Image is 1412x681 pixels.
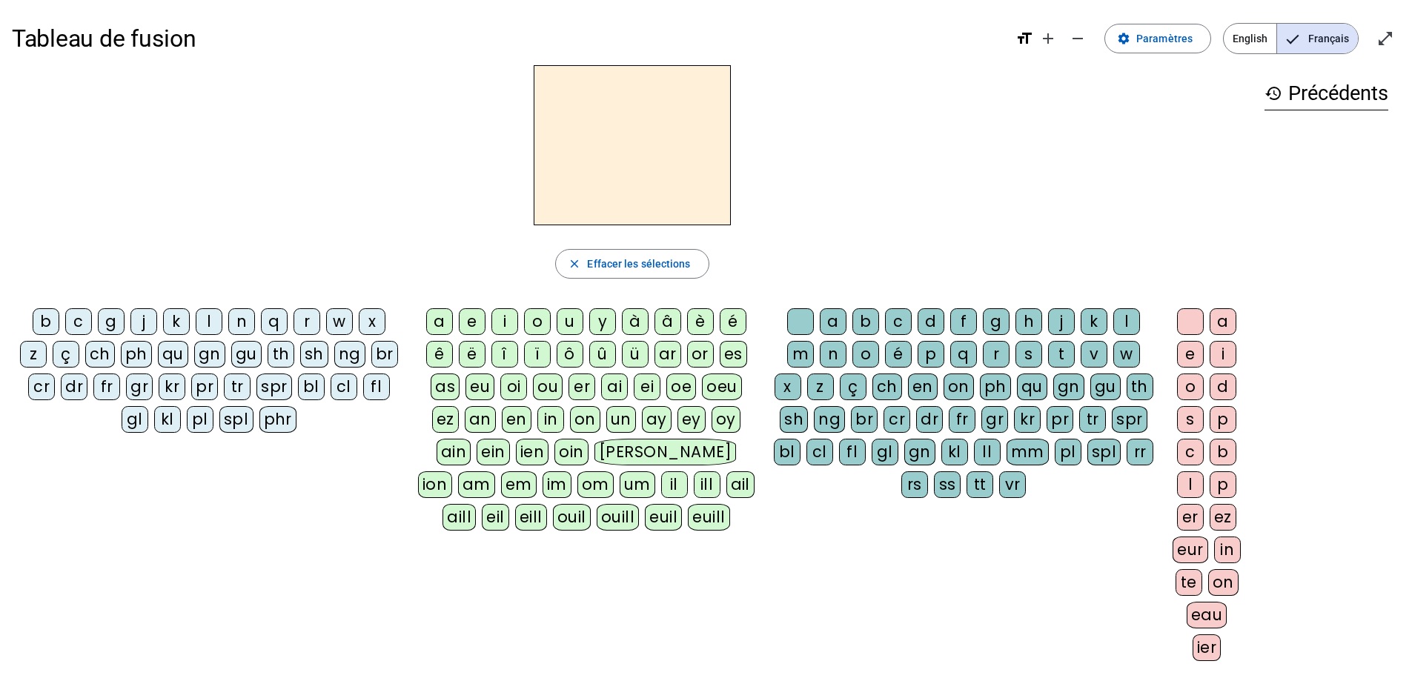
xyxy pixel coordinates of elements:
div: ar [654,341,681,368]
div: g [983,308,1010,335]
div: q [261,308,288,335]
div: bl [298,373,325,400]
mat-icon: add [1039,30,1057,47]
div: vr [999,471,1026,498]
div: ier [1193,634,1222,661]
div: ez [1210,504,1236,531]
div: l [196,308,222,335]
mat-icon: history [1264,84,1282,102]
div: y [589,308,616,335]
div: x [359,308,385,335]
div: spr [256,373,292,400]
div: ouil [553,504,591,531]
div: a [1210,308,1236,335]
div: th [1127,373,1153,400]
div: e [1177,341,1204,368]
div: ll [974,439,1001,465]
h1: Tableau de fusion [12,15,1004,62]
div: sh [780,406,808,433]
div: fr [93,373,120,400]
div: gr [126,373,153,400]
div: rr [1127,439,1153,465]
div: gn [904,439,935,465]
div: tr [224,373,251,400]
div: ei [634,373,660,400]
div: ail [726,471,755,498]
div: l [1177,471,1204,498]
div: [PERSON_NAME] [594,439,736,465]
div: a [426,308,453,335]
div: gl [872,439,898,465]
div: spr [1112,406,1147,433]
h3: Précédents [1264,77,1388,110]
div: eil [482,504,509,531]
div: p [1210,471,1236,498]
div: on [570,406,600,433]
div: spl [219,406,253,433]
div: cl [806,439,833,465]
mat-icon: close [568,257,581,270]
div: ss [934,471,961,498]
div: b [1210,439,1236,465]
div: gr [981,406,1008,433]
button: Diminuer la taille de la police [1063,24,1093,53]
div: z [20,341,47,368]
div: kr [1014,406,1041,433]
div: d [1210,373,1236,400]
mat-icon: open_in_full [1376,30,1394,47]
div: qu [1017,373,1047,400]
div: on [944,373,974,400]
div: o [1177,373,1204,400]
div: n [228,308,255,335]
div: ph [121,341,152,368]
div: â [654,308,681,335]
div: k [1081,308,1107,335]
div: pl [187,406,213,433]
div: as [431,373,460,400]
div: q [950,341,977,368]
div: ou [533,373,563,400]
div: pr [1047,406,1073,433]
div: û [589,341,616,368]
div: w [1113,341,1140,368]
div: eau [1187,602,1227,628]
button: Entrer en plein écran [1370,24,1400,53]
div: ouill [597,504,639,531]
div: ng [814,406,845,433]
div: r [983,341,1010,368]
div: fl [363,373,390,400]
div: ph [980,373,1011,400]
div: sh [300,341,328,368]
div: gn [194,341,225,368]
div: em [501,471,537,498]
div: tr [1079,406,1106,433]
div: c [65,308,92,335]
div: or [687,341,714,368]
div: gu [1090,373,1121,400]
div: am [458,471,495,498]
div: bl [774,439,801,465]
div: u [557,308,583,335]
div: ill [694,471,720,498]
div: eu [465,373,494,400]
div: il [661,471,688,498]
div: a [820,308,846,335]
div: rs [901,471,928,498]
div: s [1015,341,1042,368]
mat-icon: format_size [1015,30,1033,47]
div: oy [712,406,740,433]
div: é [885,341,912,368]
div: e [459,308,485,335]
div: cr [28,373,55,400]
div: cl [331,373,357,400]
div: in [1214,537,1241,563]
div: j [1048,308,1075,335]
div: ü [622,341,649,368]
div: o [852,341,879,368]
mat-button-toggle-group: Language selection [1223,23,1359,54]
div: mm [1007,439,1049,465]
div: c [1177,439,1204,465]
div: p [1210,406,1236,433]
div: n [820,341,846,368]
div: ien [516,439,549,465]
